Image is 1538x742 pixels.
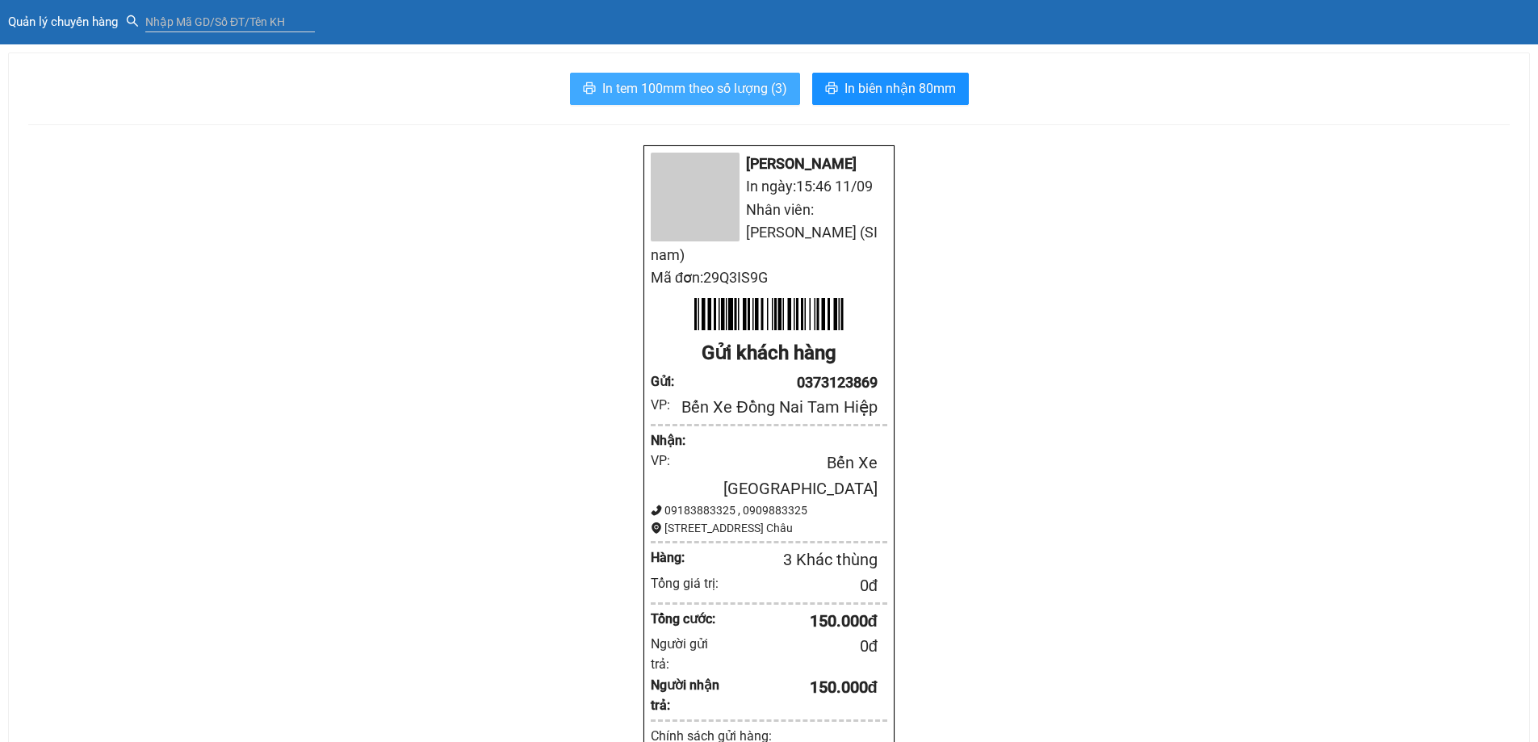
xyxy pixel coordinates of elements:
div: 09183883325 , 0909883325 [651,501,887,519]
li: Mã đơn: 29Q3IS9G [651,266,887,289]
div: [STREET_ADDRESS] Châu [651,519,887,537]
span: environment [651,522,662,534]
div: Hàng: [651,547,700,568]
span: printer [825,82,838,97]
span: Quản lý chuyến hàng [8,15,126,29]
a: Quản lý chuyến hàng [8,15,126,28]
input: Nhập Mã GD/Số ĐT/Tên KH [145,12,315,31]
li: Nhân viên: [PERSON_NAME] (SI nam) [651,199,887,267]
div: 150.000 đ [719,675,877,700]
div: VP: [651,451,681,471]
div: Gửi : [651,371,681,392]
span: phone [651,505,662,516]
div: 0373123869 [681,371,878,394]
span: search [126,15,139,27]
div: Người gửi trả: [651,634,719,674]
div: Người nhận trả: [651,675,719,715]
div: Tổng giá trị: [651,573,719,593]
div: VP: [651,395,681,415]
span: In tem 100mm theo số lượng (3) [602,78,787,99]
button: printerIn biên nhận 80mm [812,73,969,105]
span: In biên nhận 80mm [844,78,956,99]
div: 0 đ [719,634,877,659]
li: [PERSON_NAME] [651,153,887,175]
div: Bến Xe [GEOGRAPHIC_DATA] [681,451,878,501]
div: Nhận : [651,430,681,451]
button: printerIn tem 100mm theo số lượng (3) [570,73,800,105]
span: printer [583,82,596,97]
div: 150.000 đ [719,609,877,634]
li: In ngày: 15:46 11/09 [651,175,887,198]
div: 0 đ [719,573,877,598]
div: 3 Khác thùng [700,547,878,572]
div: Tổng cước: [651,609,719,629]
div: Bến Xe Đồng Nai Tam Hiệp [681,395,878,420]
div: Gửi khách hàng [651,338,887,369]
